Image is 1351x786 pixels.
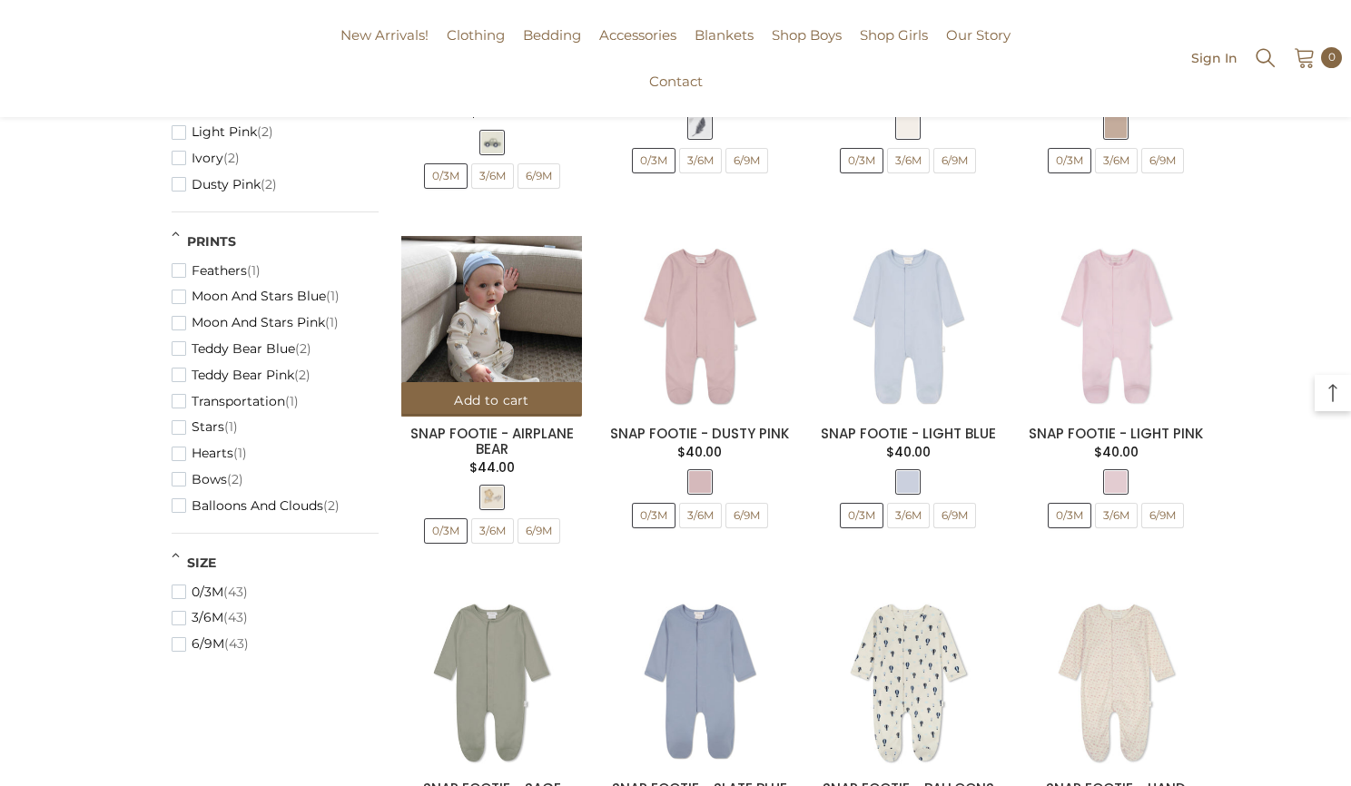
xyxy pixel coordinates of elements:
[326,289,340,304] span: (1)
[695,26,754,44] span: Blankets
[285,394,299,409] span: (1)
[425,519,467,543] span: 0/3M
[889,150,928,172] span: 3/6M
[727,150,766,172] span: 6/9M
[340,26,429,44] span: New Arrivals!
[1096,149,1137,172] span: 3/6M
[187,555,216,571] span: Size
[401,382,582,417] button: Add to cart
[1254,44,1277,70] summary: Search
[469,103,515,122] span: $44.00
[688,115,712,139] span: FEATHERS
[192,124,257,140] span: Light Pink
[681,150,720,172] span: 3/6M
[677,443,722,461] span: $40.00
[937,25,1020,71] a: Our Story
[1142,504,1183,527] span: 6/9M
[192,419,224,435] span: Stars
[888,504,929,527] span: 3/6M
[763,25,851,71] a: Shop Boys
[447,26,505,44] span: Clothing
[680,504,721,527] span: 3/6M
[472,164,513,188] span: 3/6M
[192,341,295,357] span: Teddy Bear Blue
[634,505,674,526] span: 0/3M
[192,610,223,625] span: 3/6M
[640,71,712,117] a: Contact
[172,362,311,388] button: Teddy Bear Pink
[192,151,223,166] span: Ivory
[192,315,325,330] span: Moon And Stars Pink
[514,25,590,71] a: Bedding
[888,149,929,172] span: 3/6M
[772,26,842,44] span: Shop Boys
[426,165,466,187] span: 0/3M
[590,25,685,71] a: Accessories
[172,336,311,362] button: Teddy Bear Blue
[1050,505,1090,526] span: 0/3M
[726,504,767,527] span: 6/9M
[518,519,559,543] span: 6/9M
[1049,149,1090,172] span: 0/3M
[187,233,236,250] span: Prints
[1049,504,1090,527] span: 0/3M
[224,419,238,435] span: (1)
[934,504,975,527] span: 6/9M
[523,26,581,44] span: Bedding
[438,25,514,71] a: Clothing
[633,504,675,527] span: 0/3M
[889,505,928,526] span: 3/6M
[1097,505,1136,526] span: 3/6M
[172,467,243,493] button: Bows
[172,493,340,519] button: Balloons and Clouds
[227,472,243,487] span: (2)
[192,263,247,279] span: Feathers
[518,164,559,188] span: 6/9M
[224,636,249,652] span: (43)
[935,150,974,172] span: 6/9M
[1142,149,1183,172] span: 6/9M
[1191,51,1238,64] a: Sign In
[841,149,883,172] span: 0/3M
[192,289,326,304] span: Moon And Stars Blue
[257,124,273,140] span: (2)
[172,579,248,605] button: 0/3M
[841,504,883,527] span: 0/3M
[261,177,277,192] span: (2)
[726,149,767,172] span: 6/9M
[1097,150,1136,172] span: 3/6M
[172,388,299,415] button: Transportation
[1050,150,1090,172] span: 0/3M
[469,458,515,477] span: $44.00
[681,505,720,526] span: 3/6M
[426,520,466,542] span: 0/3M
[172,119,273,145] button: Light Pink
[649,73,703,90] span: Contact
[842,150,882,172] span: 0/3M
[610,424,789,443] a: SNAP FOOTIE - DUSTY PINK
[1104,115,1128,139] span: OATMEAL
[454,392,528,408] span: Add to cart
[192,498,323,514] span: Balloons and Clouds
[223,610,248,625] span: (43)
[192,446,233,461] span: Hearts
[410,424,574,458] a: SNAP FOOTIE - AIRPLANE BEAR
[727,505,766,526] span: 6/9M
[192,394,285,409] span: Transportation
[519,520,558,542] span: 6/9M
[9,52,66,65] a: Pimalu
[331,25,438,71] a: New Arrivals!
[294,368,311,383] span: (2)
[935,505,974,526] span: 6/9M
[599,26,676,44] span: Accessories
[688,470,712,494] span: DUSTY PINK
[233,446,247,461] span: (1)
[934,149,975,172] span: 6/9M
[842,505,882,526] span: 0/3M
[472,519,513,543] span: 3/6M
[401,236,582,417] img: FOOTIE - AIRPLANE BEARS
[1094,443,1139,461] span: $40.00
[1191,52,1238,64] span: Sign In
[1143,505,1182,526] span: 6/9M
[634,150,674,172] span: 0/3M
